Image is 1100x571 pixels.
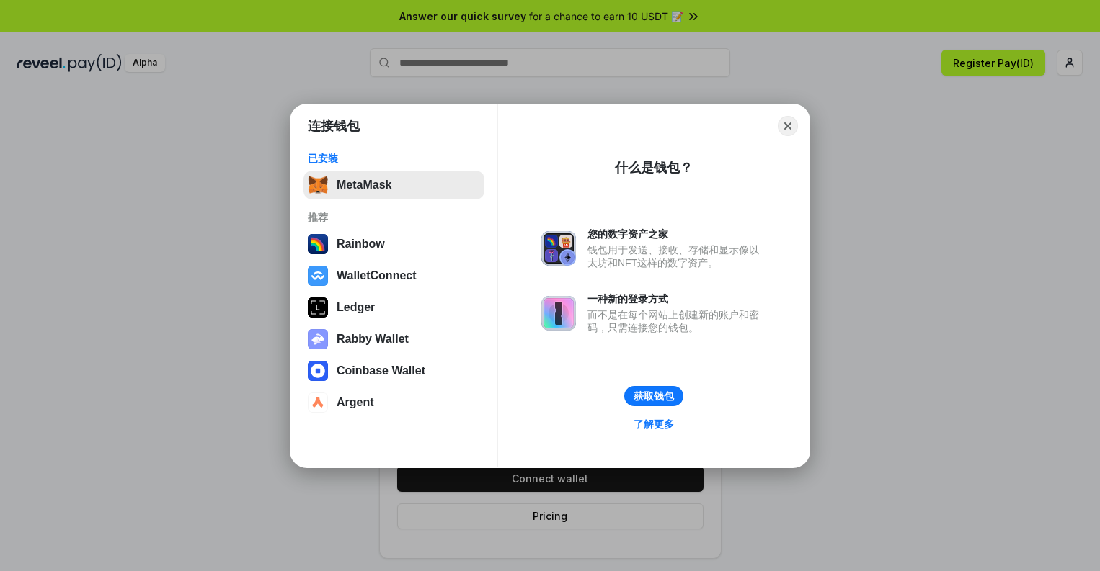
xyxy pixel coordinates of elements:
img: svg+xml,%3Csvg%20width%3D%22120%22%20height%3D%22120%22%20viewBox%3D%220%200%20120%20120%22%20fil... [308,234,328,254]
div: 已安装 [308,152,480,165]
div: Coinbase Wallet [337,364,425,377]
div: Rainbow [337,238,385,251]
img: svg+xml,%3Csvg%20xmlns%3D%22http%3A%2F%2Fwww.w3.org%2F2000%2Fsvg%22%20width%3D%2228%22%20height%3... [308,297,328,318]
button: 获取钱包 [624,386,683,406]
div: 什么是钱包？ [615,159,693,176]
button: Ledger [303,293,484,322]
div: 您的数字资产之家 [587,228,766,240]
div: Ledger [337,301,375,314]
img: svg+xml,%3Csvg%20xmlns%3D%22http%3A%2F%2Fwww.w3.org%2F2000%2Fsvg%22%20fill%3D%22none%22%20viewBox... [541,231,576,266]
button: MetaMask [303,171,484,199]
div: 了解更多 [634,418,674,431]
div: 一种新的登录方式 [587,292,766,305]
button: Argent [303,388,484,417]
img: svg+xml,%3Csvg%20width%3D%2228%22%20height%3D%2228%22%20viewBox%3D%220%200%2028%2028%22%20fill%3D... [308,266,328,286]
button: Coinbase Wallet [303,356,484,385]
div: WalletConnect [337,269,417,282]
a: 了解更多 [625,415,683,433]
img: svg+xml,%3Csvg%20width%3D%2228%22%20height%3D%2228%22%20viewBox%3D%220%200%2028%2028%22%20fill%3D... [308,361,328,381]
div: 而不是在每个网站上创建新的账户和密码，只需连接您的钱包。 [587,308,766,334]
div: Rabby Wallet [337,333,409,346]
img: svg+xml,%3Csvg%20width%3D%2228%22%20height%3D%2228%22%20viewBox%3D%220%200%2028%2028%22%20fill%3D... [308,392,328,413]
div: 推荐 [308,211,480,224]
img: svg+xml,%3Csvg%20xmlns%3D%22http%3A%2F%2Fwww.w3.org%2F2000%2Fsvg%22%20fill%3D%22none%22%20viewBox... [308,329,328,349]
div: MetaMask [337,179,391,192]
div: Argent [337,396,374,409]
button: WalletConnect [303,261,484,290]
div: 获取钱包 [634,390,674,403]
button: Rabby Wallet [303,325,484,354]
h1: 连接钱包 [308,117,360,135]
button: Close [778,116,798,136]
div: 钱包用于发送、接收、存储和显示像以太坊和NFT这样的数字资产。 [587,243,766,269]
button: Rainbow [303,230,484,258]
img: svg+xml,%3Csvg%20xmlns%3D%22http%3A%2F%2Fwww.w3.org%2F2000%2Fsvg%22%20fill%3D%22none%22%20viewBox... [541,296,576,331]
img: svg+xml,%3Csvg%20fill%3D%22none%22%20height%3D%2233%22%20viewBox%3D%220%200%2035%2033%22%20width%... [308,175,328,195]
